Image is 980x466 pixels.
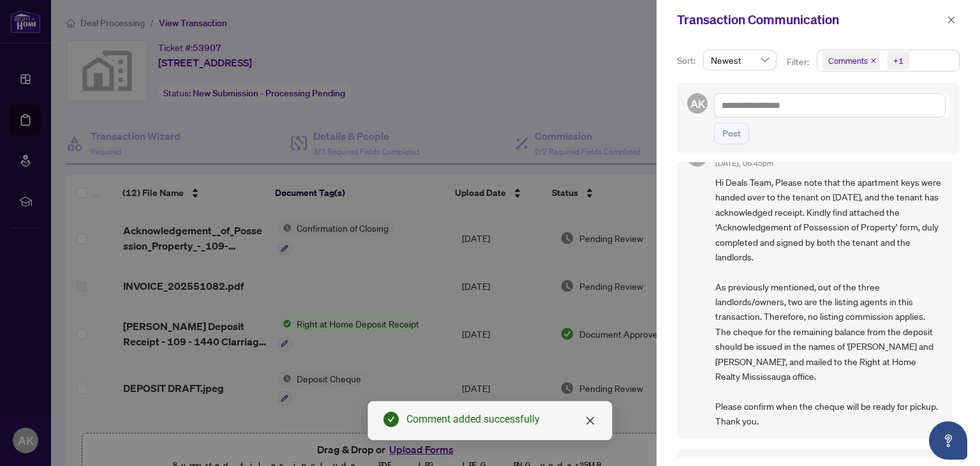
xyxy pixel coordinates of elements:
span: AK [690,147,705,165]
span: Newest [711,50,769,70]
button: Open asap [929,421,967,460]
span: Comments [828,54,868,67]
div: Comment added successfully [406,412,597,427]
p: Filter: [787,55,811,69]
span: check-circle [383,412,399,427]
span: AK [690,95,705,112]
p: Sort: [677,54,698,68]
a: Close [583,414,597,428]
span: Hi Deals Team, Please note that the apartment keys were handed over to the tenant on [DATE], and ... [715,175,942,428]
div: +1 [893,54,903,67]
span: [DATE], 06:45pm [715,158,773,168]
button: Post [714,123,749,144]
div: Transaction Communication [677,10,943,29]
span: close [947,15,956,24]
span: close [870,57,877,64]
span: close [585,416,595,426]
span: Comments [822,52,880,70]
